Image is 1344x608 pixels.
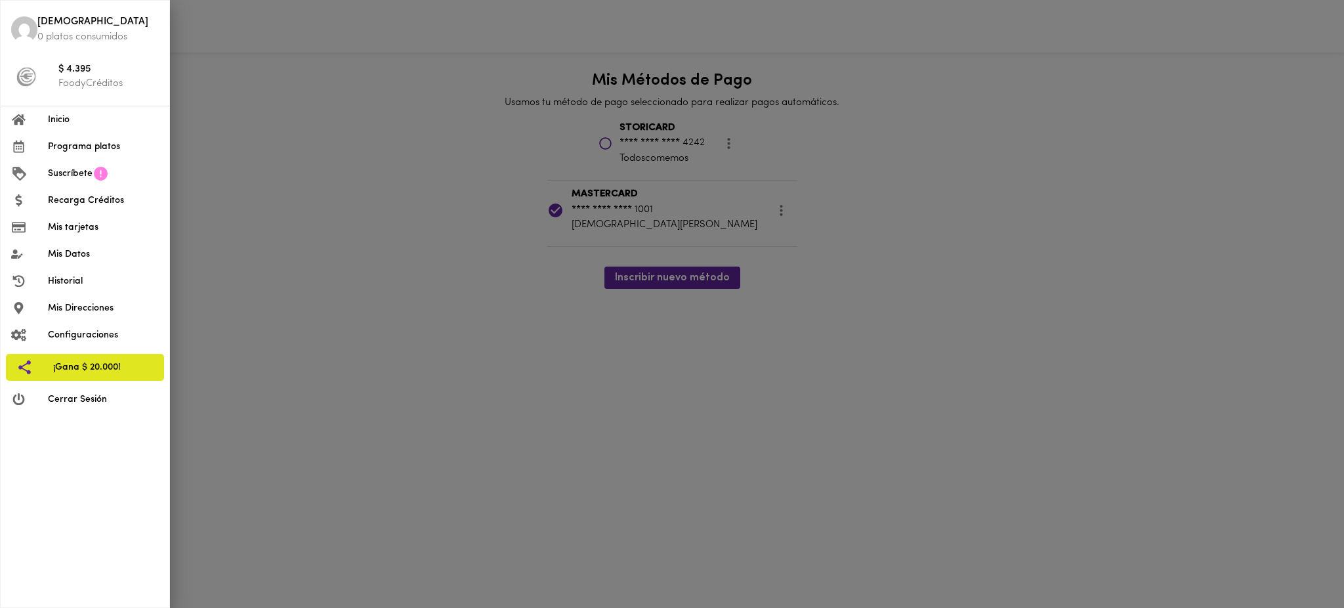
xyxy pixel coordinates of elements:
span: Mis Datos [48,248,159,261]
span: Suscríbete [48,167,93,181]
span: [DEMOGRAPHIC_DATA] [37,15,159,30]
iframe: Messagebird Livechat Widget [1268,532,1331,595]
span: ¡Gana $ 20.000! [53,360,154,374]
span: Cerrar Sesión [48,393,159,406]
span: Inicio [48,113,159,127]
span: Configuraciones [48,328,159,342]
span: Mis tarjetas [48,221,159,234]
img: foody-creditos-black.png [16,67,36,87]
span: Recarga Créditos [48,194,159,207]
span: Historial [48,274,159,288]
p: 0 platos consumidos [37,30,159,44]
span: Programa platos [48,140,159,154]
p: FoodyCréditos [58,77,159,91]
span: $ 4.395 [58,62,159,77]
span: Mis Direcciones [48,301,159,315]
